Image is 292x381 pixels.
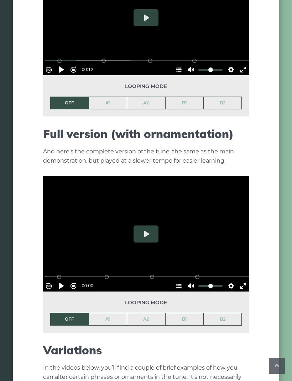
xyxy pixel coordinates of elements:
[204,313,241,325] a: B2
[89,97,127,109] a: A1
[127,313,165,325] a: A2
[89,313,127,325] a: A1
[127,97,165,109] a: A2
[43,127,249,141] h2: Full version (with ornamentation)
[50,299,242,307] span: Looping mode
[43,343,249,357] h2: Variations
[50,82,242,91] span: Looping mode
[166,313,204,325] a: B1
[204,97,241,109] a: B2
[43,147,249,165] p: And here’s the complete version of the tune, the same as the main demonstration, but played at a ...
[166,97,204,109] a: B1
